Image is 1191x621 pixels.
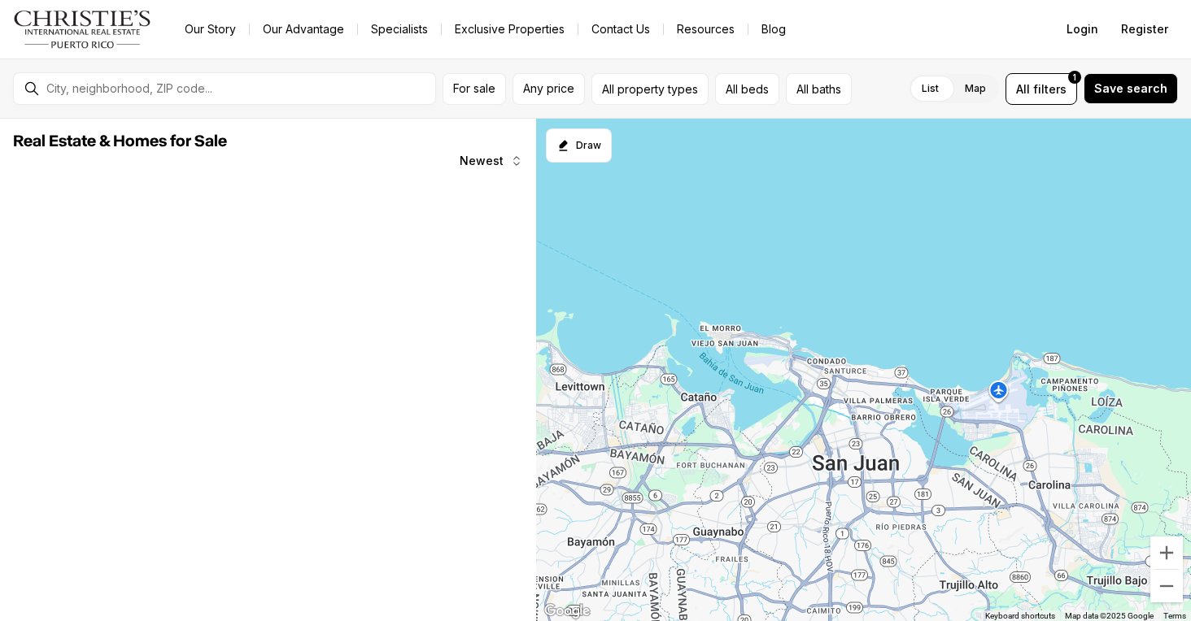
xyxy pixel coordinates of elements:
[443,73,506,105] button: For sale
[546,128,612,163] button: Start drawing
[1111,13,1178,46] button: Register
[1150,536,1183,569] button: Zoom in
[748,18,799,41] a: Blog
[1057,13,1108,46] button: Login
[442,18,578,41] a: Exclusive Properties
[1121,23,1168,36] span: Register
[172,18,249,41] a: Our Story
[250,18,357,41] a: Our Advantage
[358,18,441,41] a: Specialists
[1094,82,1167,95] span: Save search
[1073,71,1076,84] span: 1
[664,18,748,41] a: Resources
[1065,611,1154,620] span: Map data ©2025 Google
[1084,73,1178,104] button: Save search
[1006,73,1077,105] button: Allfilters1
[1033,80,1067,98] span: filters
[909,74,952,103] label: List
[450,145,533,177] button: Newest
[13,133,227,150] span: Real Estate & Homes for Sale
[453,82,495,95] span: For sale
[1067,23,1098,36] span: Login
[523,82,574,95] span: Any price
[13,10,152,49] img: logo
[591,73,709,105] button: All property types
[715,73,779,105] button: All beds
[460,154,504,167] span: Newest
[578,18,663,41] button: Contact Us
[1016,80,1030,98] span: All
[952,74,999,103] label: Map
[786,73,852,105] button: All baths
[513,73,585,105] button: Any price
